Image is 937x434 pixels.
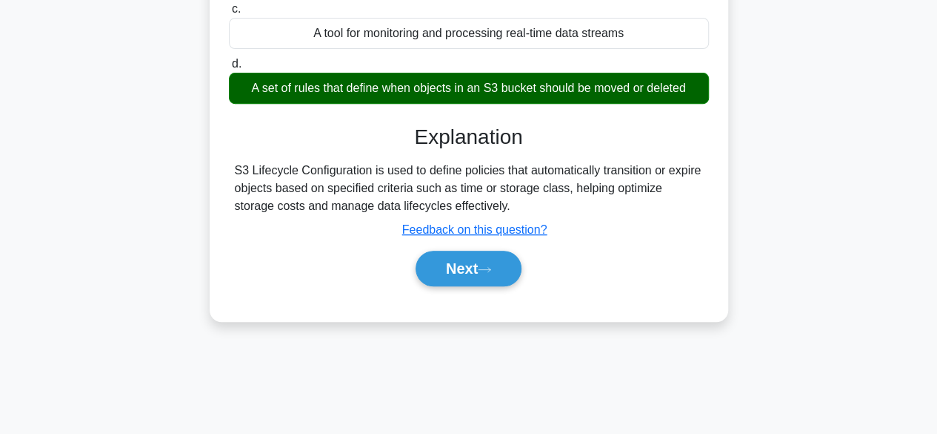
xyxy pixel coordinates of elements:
div: S3 Lifecycle Configuration is used to define policies that automatically transition or expire obj... [235,162,703,215]
div: A tool for monitoring and processing real-time data streams [229,18,709,49]
button: Next [416,251,521,286]
span: d. [232,57,241,70]
h3: Explanation [238,125,700,150]
a: Feedback on this question? [402,223,547,236]
div: A set of rules that define when objects in an S3 bucket should be moved or deleted [229,73,709,104]
span: c. [232,2,241,15]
